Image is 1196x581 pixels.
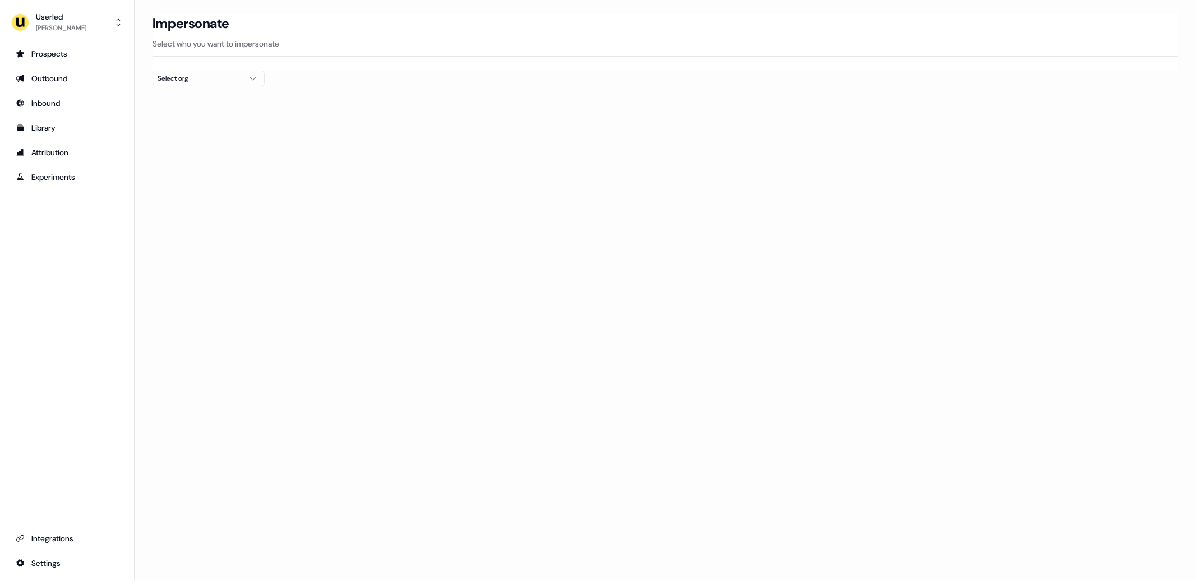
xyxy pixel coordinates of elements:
a: Go to prospects [9,45,125,63]
p: Select who you want to impersonate [153,38,1178,49]
a: Go to attribution [9,143,125,161]
a: Go to integrations [9,554,125,572]
a: Go to templates [9,119,125,137]
div: Settings [16,557,118,569]
div: Integrations [16,533,118,544]
div: Attribution [16,147,118,158]
div: Experiments [16,171,118,183]
h3: Impersonate [153,15,229,32]
div: Prospects [16,48,118,59]
a: Go to outbound experience [9,69,125,87]
div: Userled [36,11,86,22]
div: [PERSON_NAME] [36,22,86,34]
button: Userled[PERSON_NAME] [9,9,125,36]
div: Inbound [16,97,118,109]
a: Go to experiments [9,168,125,186]
div: Outbound [16,73,118,84]
button: Select org [153,71,265,86]
a: Go to Inbound [9,94,125,112]
div: Select org [158,73,242,84]
div: Library [16,122,118,133]
a: Go to integrations [9,529,125,547]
